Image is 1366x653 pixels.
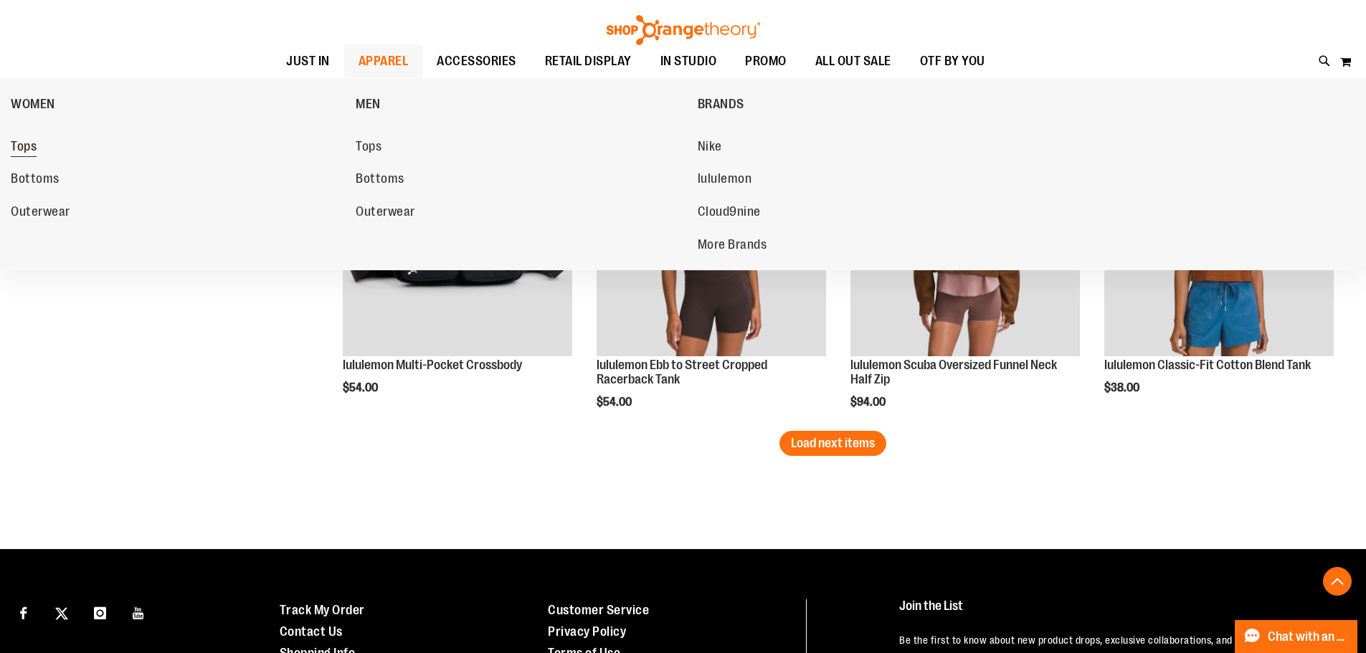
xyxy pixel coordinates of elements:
button: Load next items [779,431,886,456]
button: Back To Top [1323,567,1352,596]
div: product [843,120,1087,445]
button: Chat with an Expert [1235,620,1358,653]
a: Privacy Policy [548,624,626,639]
span: $94.00 [850,396,888,409]
span: PROMO [745,45,787,77]
span: ALL OUT SALE [815,45,891,77]
span: APPAREL [359,45,409,77]
span: WOMEN [11,97,55,115]
a: Visit our Facebook page [11,599,36,624]
span: RETAIL DISPLAY [545,45,632,77]
a: Visit our X page [49,599,75,624]
a: lululemon Ebb to Street Cropped Racerback Tank [597,358,767,386]
span: Tops [356,139,381,157]
span: $54.00 [343,381,380,394]
span: Chat with an Expert [1268,630,1349,644]
span: BRANDS [698,97,744,115]
a: Contact Us [280,624,343,639]
span: MEN [356,97,381,115]
span: Bottoms [11,171,60,189]
span: Outerwear [356,204,415,222]
h4: Join the List [899,599,1333,626]
span: lululemon [698,171,752,189]
span: JUST IN [286,45,330,77]
p: Be the first to know about new product drops, exclusive collaborations, and shopping events! [899,633,1333,647]
span: Outerwear [11,204,70,222]
span: Nike [698,139,722,157]
a: Visit our Youtube page [126,599,151,624]
a: Customer Service [548,603,649,617]
div: product [589,120,833,445]
div: product [336,120,579,432]
span: IN STUDIO [660,45,717,77]
span: More Brands [698,237,767,255]
a: Visit our Instagram page [87,599,113,624]
span: Load next items [791,436,875,450]
span: $54.00 [597,396,634,409]
span: ACCESSORIES [437,45,516,77]
span: Bottoms [356,171,404,189]
a: lululemon Classic-Fit Cotton Blend Tank [1104,358,1311,372]
span: $38.00 [1104,381,1142,394]
span: OTF BY YOU [920,45,985,77]
div: product [1097,120,1341,432]
span: Tops [11,139,37,157]
a: lululemon Multi-Pocket Crossbody [343,358,522,372]
img: Shop Orangetheory [604,15,762,45]
a: lululemon Scuba Oversized Funnel Neck Half Zip [850,358,1057,386]
a: Track My Order [280,603,365,617]
img: Twitter [55,607,68,620]
span: Cloud9nine [698,204,761,222]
